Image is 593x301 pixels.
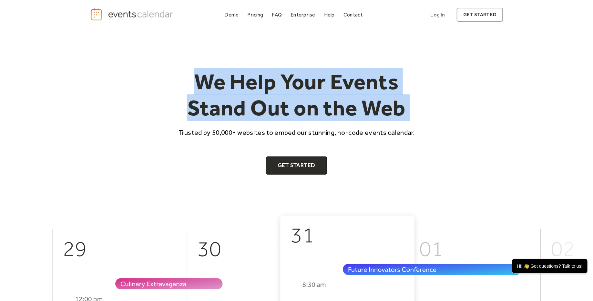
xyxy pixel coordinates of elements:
a: Demo [222,10,241,19]
h1: We Help Your Events Stand Out on the Web [173,69,421,121]
div: FAQ [272,13,282,16]
a: Log In [424,8,452,22]
div: Pricing [248,13,263,16]
a: Enterprise [288,10,318,19]
p: Trusted by 50,000+ websites to embed our stunning, no-code events calendar. [173,128,421,137]
a: Contact [341,10,365,19]
div: Contact [343,13,363,16]
a: get started [457,8,503,22]
div: Help [324,13,335,16]
div: Demo [225,13,239,16]
a: FAQ [270,10,285,19]
a: Get Started [266,156,327,175]
a: Pricing [245,10,266,19]
a: home [90,8,175,21]
a: Help [322,10,337,19]
div: Enterprise [291,13,315,16]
